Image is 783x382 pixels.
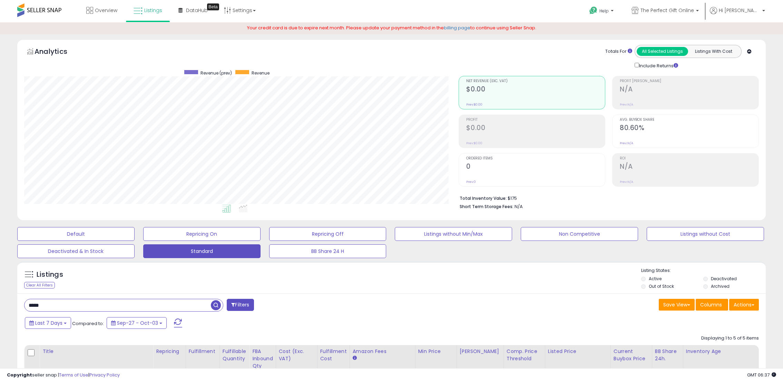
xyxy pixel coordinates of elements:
button: Repricing Off [269,227,386,241]
label: Archived [711,283,730,289]
li: $175 [460,194,754,202]
h2: $0.00 [466,85,605,95]
button: Actions [729,299,759,311]
div: Listed Price [548,348,608,355]
button: Columns [696,299,728,311]
span: Help [599,8,609,14]
span: N/A [515,203,523,210]
label: Active [649,276,662,282]
span: Net Revenue (Exc. VAT) [466,79,605,83]
small: Prev: 0 [466,180,476,184]
span: DataHub [186,7,208,14]
button: Sep-27 - Oct-03 [107,317,167,329]
h2: N/A [620,85,758,95]
button: Standard [143,244,261,258]
div: FBA inbound Qty [252,348,273,370]
div: Current Buybox Price [614,348,649,362]
i: Get Help [589,6,598,15]
button: Deactivated & In Stock [17,244,135,258]
b: Total Inventory Value: [460,195,507,201]
div: Fulfillment [189,348,217,355]
b: Short Term Storage Fees: [460,204,513,209]
div: BB Share 24h. [655,348,680,362]
button: Repricing On [143,227,261,241]
h2: N/A [620,163,758,172]
h5: Analytics [35,47,81,58]
span: 2025-10-11 06:37 GMT [747,372,776,378]
small: Amazon Fees. [353,355,357,361]
button: Listings With Cost [688,47,739,56]
button: BB Share 24 H [269,244,386,258]
span: Revenue (prev) [200,70,232,76]
button: Default [17,227,135,241]
div: Cost (Exc. VAT) [279,348,314,362]
a: billing page [444,25,470,31]
span: Sep-27 - Oct-03 [117,320,158,326]
div: Min Price [418,348,454,355]
div: Amazon Fees [353,348,412,355]
h5: Listings [37,270,63,280]
span: Overview [95,7,117,14]
span: Profit [466,118,605,122]
button: Listings without Min/Max [395,227,512,241]
span: The Perfect Gift Online [640,7,694,14]
span: Compared to: [72,320,104,327]
button: Filters [227,299,254,311]
span: ROI [620,157,758,160]
strong: Copyright [7,372,32,378]
div: Inventory Age [686,348,765,355]
label: Deactivated [711,276,737,282]
button: Last 7 Days [25,317,71,329]
a: Hi [PERSON_NAME] [710,7,765,22]
a: Privacy Policy [89,372,120,378]
div: Clear All Filters [24,282,55,288]
a: Help [584,1,620,22]
span: Your credit card is due to expire next month. Please update your payment method in the to continu... [247,25,536,31]
span: Listings [144,7,162,14]
span: Last 7 Days [35,320,62,326]
small: Prev: $0.00 [466,141,482,145]
button: All Selected Listings [637,47,688,56]
span: Ordered Items [466,157,605,160]
div: seller snap | | [7,372,120,379]
h2: 80.60% [620,124,758,133]
span: Revenue [252,70,270,76]
button: Non Competitive [521,227,638,241]
small: Prev: N/A [620,141,633,145]
a: Terms of Use [59,372,88,378]
span: Avg. Buybox Share [620,118,758,122]
label: Out of Stock [649,283,674,289]
div: Displaying 1 to 5 of 5 items [701,335,759,342]
small: Prev: N/A [620,102,633,107]
div: Tooltip anchor [207,3,219,10]
div: Include Returns [629,61,686,69]
span: Profit [PERSON_NAME] [620,79,758,83]
small: Prev: N/A [620,180,633,184]
button: Listings without Cost [647,227,764,241]
div: Fulfillable Quantity [223,348,246,362]
span: Hi [PERSON_NAME] [719,7,760,14]
div: Title [42,348,150,355]
div: [PERSON_NAME] [460,348,501,355]
div: Fulfillment Cost [320,348,347,362]
small: Prev: $0.00 [466,102,482,107]
button: Save View [659,299,695,311]
div: Repricing [156,348,183,355]
h2: $0.00 [466,124,605,133]
p: Listing States: [641,267,766,274]
h2: 0 [466,163,605,172]
span: Columns [700,301,722,308]
div: Totals For [605,48,632,55]
div: Comp. Price Threshold [507,348,542,362]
